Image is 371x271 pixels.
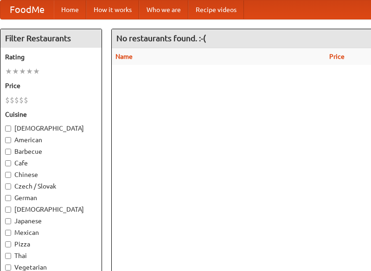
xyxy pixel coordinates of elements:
label: [DEMOGRAPHIC_DATA] [5,124,97,133]
label: Thai [5,251,97,260]
label: Chinese [5,170,97,179]
li: ★ [5,66,12,76]
a: Who we are [139,0,188,19]
a: Recipe videos [188,0,244,19]
h5: Price [5,81,97,90]
ng-pluralize: No restaurants found. :-( [116,34,206,43]
label: Barbecue [5,147,97,156]
li: ★ [19,66,26,76]
li: $ [19,95,24,105]
a: FoodMe [0,0,54,19]
input: German [5,195,11,201]
label: Japanese [5,216,97,226]
li: ★ [12,66,19,76]
input: Chinese [5,172,11,178]
h4: Filter Restaurants [0,29,102,48]
li: ★ [33,66,40,76]
label: Czech / Slovak [5,182,97,191]
input: Japanese [5,218,11,224]
input: Czech / Slovak [5,183,11,189]
input: [DEMOGRAPHIC_DATA] [5,126,11,132]
label: Mexican [5,228,97,237]
a: How it works [86,0,139,19]
input: Vegetarian [5,265,11,271]
h5: Rating [5,52,97,62]
a: Name [115,53,133,60]
input: Barbecue [5,149,11,155]
input: Cafe [5,160,11,166]
a: Price [329,53,345,60]
input: Pizza [5,241,11,247]
li: $ [14,95,19,105]
label: Cafe [5,158,97,168]
li: $ [24,95,28,105]
input: [DEMOGRAPHIC_DATA] [5,207,11,213]
input: Mexican [5,230,11,236]
h5: Cuisine [5,110,97,119]
label: [DEMOGRAPHIC_DATA] [5,205,97,214]
li: ★ [26,66,33,76]
label: German [5,193,97,202]
li: $ [10,95,14,105]
input: American [5,137,11,143]
label: Pizza [5,239,97,249]
label: American [5,135,97,145]
input: Thai [5,253,11,259]
a: Home [54,0,86,19]
li: $ [5,95,10,105]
